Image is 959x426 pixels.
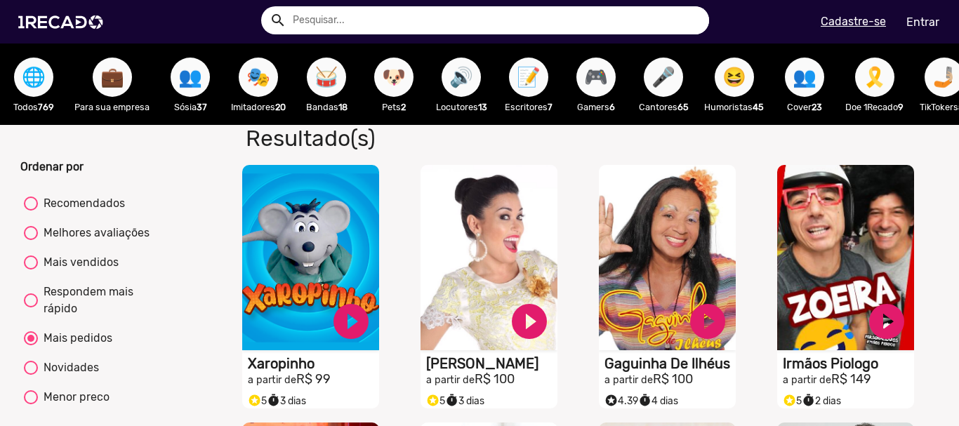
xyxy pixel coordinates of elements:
[687,300,729,342] a: play_circle_filled
[509,58,548,97] button: 📝
[576,58,616,97] button: 🎮
[722,58,746,97] span: 😆
[235,125,690,152] h1: Resultado(s)
[38,195,125,212] div: Recomendados
[638,394,652,407] small: timer
[637,100,690,114] p: Cantores
[239,58,278,97] button: 🎭
[231,100,286,114] p: Imitadores
[821,15,886,28] u: Cadastre-se
[793,58,816,97] span: 👥
[778,100,831,114] p: Cover
[248,374,296,386] small: a partir de
[267,390,280,407] i: timer
[863,58,887,97] span: 🎗️
[426,394,439,407] small: stars
[866,300,908,342] a: play_circle_filled
[270,12,286,29] mat-icon: Example home icon
[652,58,675,97] span: 🎤
[604,394,618,407] small: stars
[248,390,261,407] i: Selo super talento
[502,100,555,114] p: Escritores
[421,165,557,350] video: S1RECADO vídeos dedicados para fãs e empresas
[812,102,822,112] b: 23
[248,355,379,372] h1: Xaropinho
[38,254,119,271] div: Mais vendidos
[265,7,289,32] button: Example home icon
[704,100,764,114] p: Humoristas
[638,390,652,407] i: timer
[242,165,379,350] video: S1RECADO vídeos dedicados para fãs e empresas
[783,372,914,387] h2: R$ 149
[753,102,764,112] b: 45
[14,58,53,97] button: 🌐
[382,58,406,97] span: 🐶
[604,374,653,386] small: a partir de
[164,100,217,114] p: Sósia
[7,100,60,114] p: Todos
[644,58,683,97] button: 🎤
[100,58,124,97] span: 💼
[330,300,372,342] a: play_circle_filled
[178,58,202,97] span: 👥
[845,100,904,114] p: Doe 1Recado
[426,372,557,387] h2: R$ 100
[426,390,439,407] i: Selo super talento
[38,225,150,241] div: Melhores avaliações
[367,100,421,114] p: Pets
[932,58,956,97] span: 🤳🏼
[275,102,286,112] b: 20
[38,389,110,406] div: Menor preco
[638,395,678,407] span: 4 dias
[248,394,261,407] small: stars
[307,58,346,97] button: 🥁
[93,58,132,97] button: 💼
[855,58,894,97] button: 🎗️
[449,58,473,97] span: 🔊
[517,58,541,97] span: 📝
[282,6,709,34] input: Pesquisar...
[315,58,338,97] span: 🥁
[604,390,618,407] i: Selo super talento
[74,100,150,114] p: Para sua empresa
[783,394,796,407] small: stars
[777,165,914,350] video: S1RECADO vídeos dedicados para fãs e empresas
[445,390,458,407] i: timer
[783,390,796,407] i: Selo super talento
[38,284,159,317] div: Respondem mais rápido
[22,58,46,97] span: 🌐
[426,395,445,407] span: 5
[38,359,99,376] div: Novidades
[401,102,406,112] b: 2
[783,395,802,407] span: 5
[435,100,488,114] p: Locutores
[715,58,754,97] button: 😆
[267,394,280,407] small: timer
[426,374,475,386] small: a partir de
[445,395,484,407] span: 3 dias
[20,160,84,173] b: Ordenar por
[548,102,553,112] b: 7
[445,394,458,407] small: timer
[569,100,623,114] p: Gamers
[300,100,353,114] p: Bandas
[599,165,736,350] video: S1RECADO vídeos dedicados para fãs e empresas
[609,102,615,112] b: 6
[38,330,112,347] div: Mais pedidos
[802,394,815,407] small: timer
[171,58,210,97] button: 👥
[248,372,379,387] h2: R$ 99
[604,372,736,387] h2: R$ 100
[197,102,207,112] b: 37
[374,58,414,97] button: 🐶
[898,102,904,112] b: 9
[426,355,557,372] h1: [PERSON_NAME]
[508,300,550,342] a: play_circle_filled
[604,395,638,407] span: 4.39
[802,395,841,407] span: 2 dias
[338,102,348,112] b: 18
[584,58,608,97] span: 🎮
[783,355,914,372] h1: Irmãos Piologo
[267,395,306,407] span: 3 dias
[248,395,267,407] span: 5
